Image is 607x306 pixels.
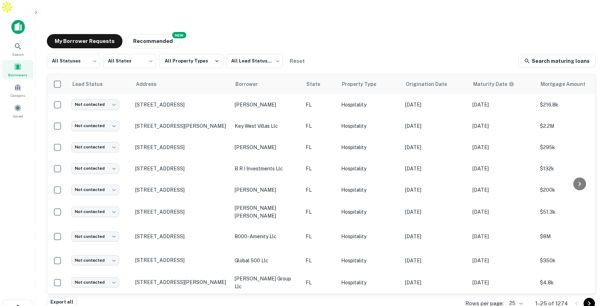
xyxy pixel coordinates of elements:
[71,163,119,174] div: Not contacted
[540,186,604,194] p: $200k
[235,186,299,194] p: [PERSON_NAME]
[71,207,119,217] div: Not contacted
[226,52,283,70] div: All Lead Statuses
[306,101,334,109] p: FL
[306,279,334,286] p: FL
[306,80,329,88] span: State
[135,187,228,193] p: [STREET_ADDRESS]
[71,121,119,131] div: Not contacted
[472,122,533,130] p: [DATE]
[172,32,186,38] div: NEW
[306,165,334,173] p: FL
[405,143,465,151] p: [DATE]
[341,208,398,216] p: Hospitality
[540,122,604,130] p: $2.2M
[341,257,398,264] p: Hospitality
[341,143,398,151] p: Hospitality
[518,55,596,67] a: Search maturing loans
[469,74,536,94] th: Maturity dates displayed may be estimated. Please contact the lender for the most accurate maturi...
[71,185,119,195] div: Not contacted
[306,143,334,151] p: FL
[540,165,604,173] p: $132k
[103,52,156,70] div: All States
[540,257,604,264] p: $350k
[341,165,398,173] p: Hospitality
[235,122,299,130] p: key west villas llc
[2,101,33,120] a: Saved
[8,72,27,78] span: Borrowers
[405,186,465,194] p: [DATE]
[135,209,228,215] p: [STREET_ADDRESS]
[71,99,119,110] div: Not contacted
[235,233,299,240] p: 8000-amenity llc
[473,80,507,88] h6: Maturity Date
[406,80,456,88] span: Origination Date
[341,233,398,240] p: Hospitality
[405,165,465,173] p: [DATE]
[135,279,228,285] p: [STREET_ADDRESS][PERSON_NAME]
[338,74,401,94] th: Property Type
[405,122,465,130] p: [DATE]
[306,122,334,130] p: FL
[401,74,469,94] th: Origination Date
[405,101,465,109] p: [DATE]
[302,74,338,94] th: State
[159,54,223,68] button: All Property Types
[13,113,23,119] span: Saved
[132,74,231,94] th: Address
[135,165,228,172] p: [STREET_ADDRESS]
[12,51,24,57] span: Search
[135,257,228,263] p: [STREET_ADDRESS]
[472,101,533,109] p: [DATE]
[473,80,514,88] div: Maturity dates displayed may be estimated. Please contact the lender for the most accurate maturi...
[540,101,604,109] p: $216.8k
[342,80,385,88] span: Property Type
[235,275,299,290] p: [PERSON_NAME] group llc
[71,277,119,288] div: Not contacted
[540,143,604,151] p: $295k
[47,34,122,48] button: My Borrower Requests
[473,80,524,88] span: Maturity dates displayed may be estimated. Please contact the lender for the most accurate maturi...
[341,279,398,286] p: Hospitality
[306,208,334,216] p: FL
[47,52,100,70] div: All Statuses
[11,93,25,98] span: Contacts
[472,233,533,240] p: [DATE]
[231,74,302,94] th: Borrower
[341,186,398,194] p: Hospitality
[341,101,398,109] p: Hospitality
[235,257,299,264] p: global 500 llc
[135,233,228,240] p: [STREET_ADDRESS]
[68,74,132,94] th: Lead Status
[572,249,607,283] iframe: Chat Widget
[235,101,299,109] p: [PERSON_NAME]
[2,81,33,100] a: Contacts
[472,186,533,194] p: [DATE]
[125,34,181,48] button: Recommended
[472,279,533,286] p: [DATE]
[135,144,228,151] p: [STREET_ADDRESS]
[540,279,604,286] p: $4.8k
[540,233,604,240] p: $8M
[235,80,267,88] span: Borrower
[405,233,465,240] p: [DATE]
[472,257,533,264] p: [DATE]
[2,39,33,59] a: Search
[135,102,228,108] p: [STREET_ADDRESS]
[341,122,398,130] p: Hospitality
[405,257,465,264] p: [DATE]
[306,186,334,194] p: FL
[2,60,33,79] a: Borrowers
[136,80,166,88] span: Address
[135,123,228,129] p: [STREET_ADDRESS][PERSON_NAME]
[540,208,604,216] p: $51.3k
[472,208,533,216] p: [DATE]
[235,143,299,151] p: [PERSON_NAME]
[306,233,334,240] p: FL
[306,257,334,264] p: FL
